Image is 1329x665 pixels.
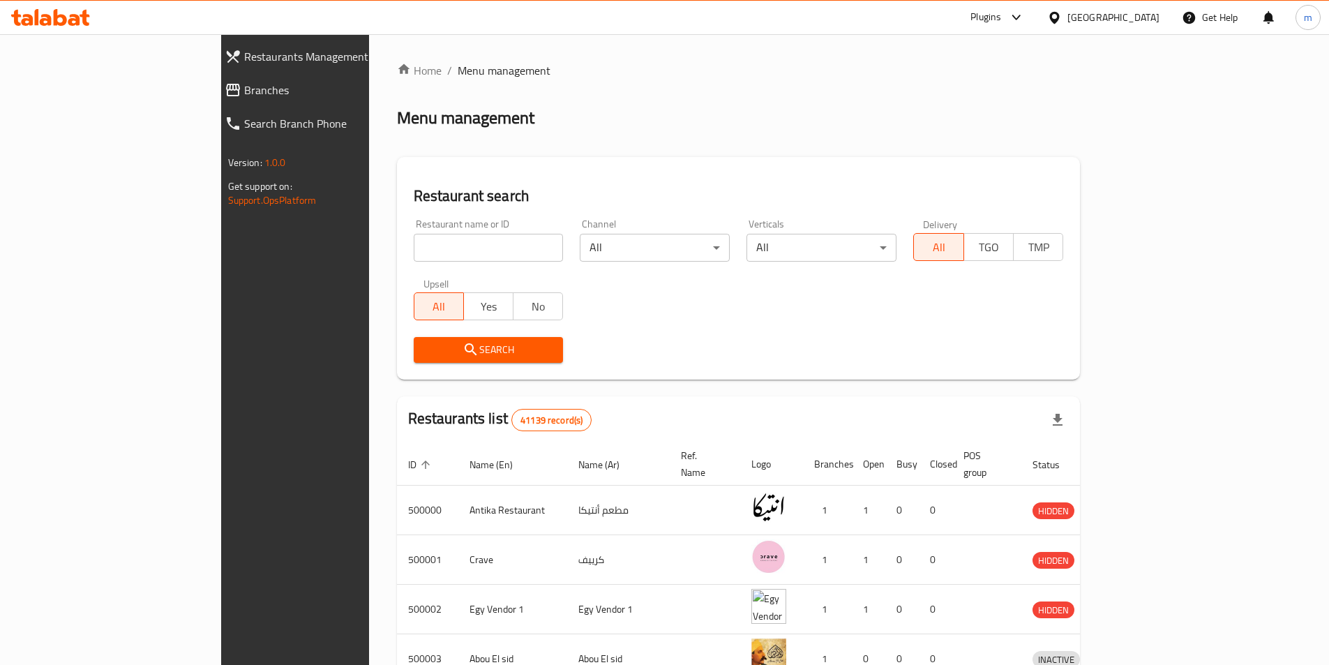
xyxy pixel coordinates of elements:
[970,9,1001,26] div: Plugins
[852,535,885,585] td: 1
[885,443,919,486] th: Busy
[512,414,591,427] span: 41139 record(s)
[963,233,1014,261] button: TGO
[852,585,885,634] td: 1
[1033,602,1074,618] span: HIDDEN
[852,443,885,486] th: Open
[1304,10,1312,25] span: m
[567,486,670,535] td: مطعم أنتيكا
[458,486,567,535] td: Antika Restaurant
[414,186,1064,207] h2: Restaurant search
[414,337,564,363] button: Search
[470,456,531,473] span: Name (En)
[919,585,952,634] td: 0
[885,535,919,585] td: 0
[447,62,452,79] li: /
[470,297,508,317] span: Yes
[1033,456,1078,473] span: Status
[580,234,730,262] div: All
[397,107,534,129] h2: Menu management
[963,447,1005,481] span: POS group
[567,585,670,634] td: Egy Vendor 1
[919,486,952,535] td: 0
[803,535,852,585] td: 1
[803,486,852,535] td: 1
[751,490,786,525] img: Antika Restaurant
[228,191,317,209] a: Support.OpsPlatform
[1033,553,1074,569] span: HIDDEN
[420,297,458,317] span: All
[919,535,952,585] td: 0
[885,585,919,634] td: 0
[1041,403,1074,437] div: Export file
[1067,10,1159,25] div: [GEOGRAPHIC_DATA]
[923,219,958,229] label: Delivery
[970,237,1008,257] span: TGO
[885,486,919,535] td: 0
[1033,502,1074,519] div: HIDDEN
[213,107,443,140] a: Search Branch Phone
[803,443,852,486] th: Branches
[397,62,1081,79] nav: breadcrumb
[913,233,963,261] button: All
[463,292,513,320] button: Yes
[740,443,803,486] th: Logo
[213,40,443,73] a: Restaurants Management
[751,589,786,624] img: Egy Vendor 1
[681,447,723,481] span: Ref. Name
[751,539,786,574] img: Crave
[458,535,567,585] td: Crave
[244,48,432,65] span: Restaurants Management
[1019,237,1058,257] span: TMP
[244,82,432,98] span: Branches
[1013,233,1063,261] button: TMP
[513,292,563,320] button: No
[423,278,449,288] label: Upsell
[567,535,670,585] td: كرييف
[578,456,638,473] span: Name (Ar)
[458,585,567,634] td: Egy Vendor 1
[228,177,292,195] span: Get support on:
[425,341,553,359] span: Search
[919,443,952,486] th: Closed
[408,456,435,473] span: ID
[511,409,592,431] div: Total records count
[408,408,592,431] h2: Restaurants list
[458,62,550,79] span: Menu management
[746,234,896,262] div: All
[919,237,958,257] span: All
[213,73,443,107] a: Branches
[1033,503,1074,519] span: HIDDEN
[519,297,557,317] span: No
[244,115,432,132] span: Search Branch Phone
[414,234,564,262] input: Search for restaurant name or ID..
[264,154,286,172] span: 1.0.0
[803,585,852,634] td: 1
[852,486,885,535] td: 1
[228,154,262,172] span: Version:
[414,292,464,320] button: All
[1033,552,1074,569] div: HIDDEN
